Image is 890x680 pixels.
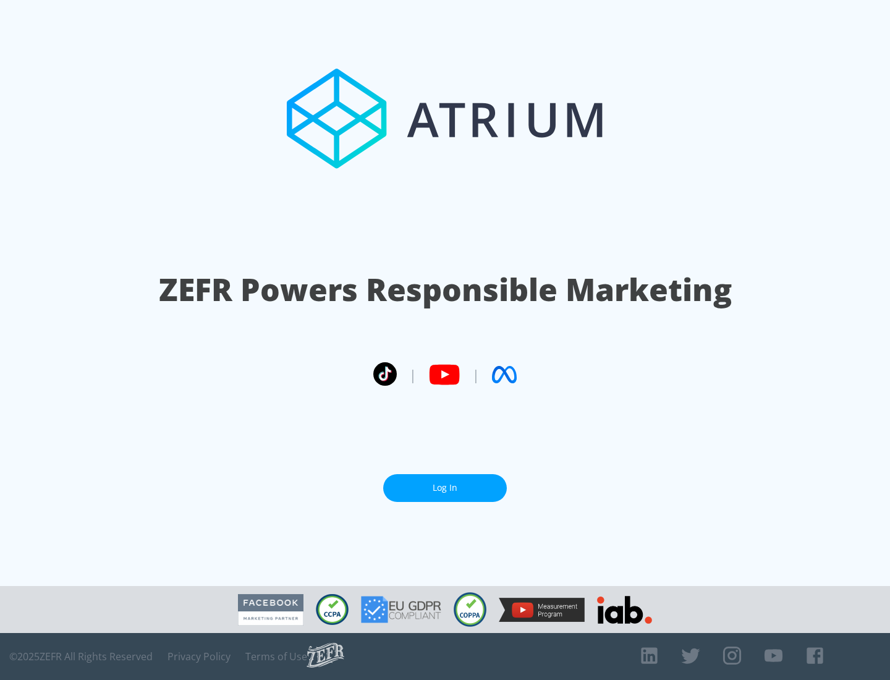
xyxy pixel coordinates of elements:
a: Terms of Use [245,650,307,663]
img: YouTube Measurement Program [499,598,585,622]
img: IAB [597,596,652,624]
h1: ZEFR Powers Responsible Marketing [159,268,732,311]
a: Privacy Policy [167,650,231,663]
img: CCPA Compliant [316,594,349,625]
span: | [409,365,417,384]
span: © 2025 ZEFR All Rights Reserved [9,650,153,663]
img: GDPR Compliant [361,596,441,623]
img: COPPA Compliant [454,592,486,627]
span: | [472,365,480,384]
a: Log In [383,474,507,502]
img: Facebook Marketing Partner [238,594,303,626]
